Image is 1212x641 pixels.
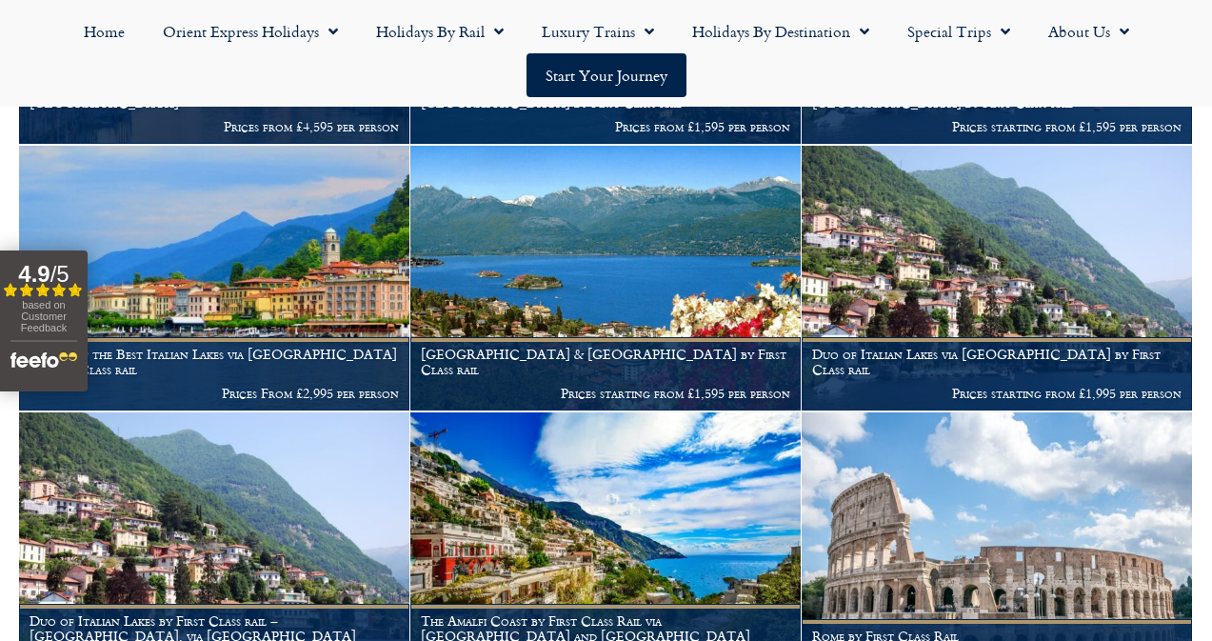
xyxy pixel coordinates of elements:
a: Orient Express Holidays [144,10,357,53]
a: Home [65,10,144,53]
p: Prices starting from £1,595 per person [812,119,1182,134]
h1: Charm & Beauty of [GEOGRAPHIC_DATA] via [GEOGRAPHIC_DATA] by First Class rail [421,80,790,110]
a: Special Trips [888,10,1029,53]
a: [GEOGRAPHIC_DATA] & [GEOGRAPHIC_DATA] by First Class rail Prices starting from £1,595 per person [410,146,802,411]
h1: Duo of Italian Lakes via [GEOGRAPHIC_DATA] by First Class rail [812,347,1182,377]
p: Prices starting from £1,995 per person [812,386,1182,401]
a: A Trio of the Best Italian Lakes via [GEOGRAPHIC_DATA] by First Class rail Prices From £2,995 per... [19,146,410,411]
p: Prices starting from £1,595 per person [421,386,790,401]
a: Duo of Italian Lakes via [GEOGRAPHIC_DATA] by First Class rail Prices starting from £1,995 per pe... [802,146,1193,411]
a: Start your Journey [527,53,686,97]
h1: [GEOGRAPHIC_DATA] & [GEOGRAPHIC_DATA] by First Class rail [421,347,790,377]
a: About Us [1029,10,1148,53]
nav: Menu [10,10,1202,97]
p: Prices from £4,595 per person [30,119,399,134]
h1: The VSOE - [GEOGRAPHIC_DATA] to [GEOGRAPHIC_DATA] [30,80,399,110]
p: Prices from £1,595 per person [421,119,790,134]
h1: A Trio of the Best Italian Lakes via [GEOGRAPHIC_DATA] by First Class rail [30,347,399,377]
a: Holidays by Destination [673,10,888,53]
h1: [GEOGRAPHIC_DATA] – Jewel of the Italian Lakes via [GEOGRAPHIC_DATA] by First Class rail [812,80,1182,110]
a: Luxury Trains [523,10,673,53]
p: Prices From £2,995 per person [30,386,399,401]
a: Holidays by Rail [357,10,523,53]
